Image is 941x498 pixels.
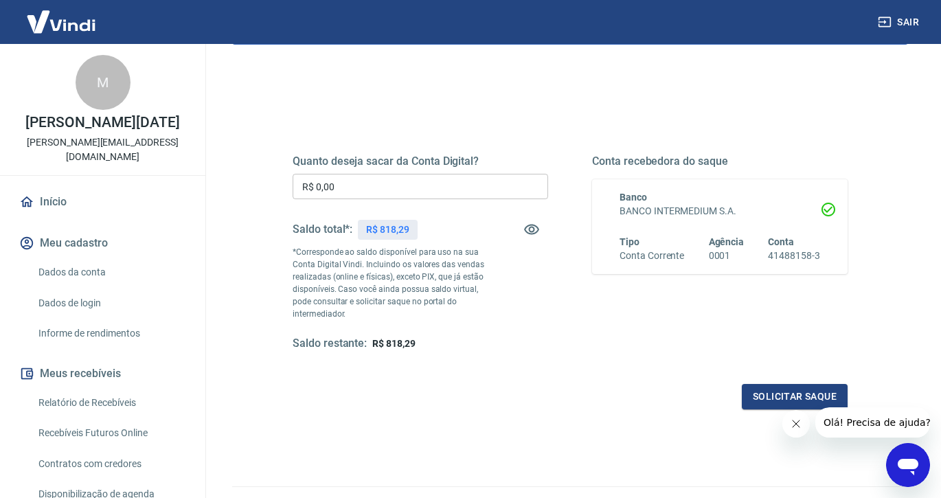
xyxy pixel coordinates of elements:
[620,192,647,203] span: Banco
[33,258,189,286] a: Dados da conta
[620,204,820,218] h6: BANCO INTERMEDIUM S.A.
[33,450,189,478] a: Contratos com credores
[293,246,484,320] p: *Corresponde ao saldo disponível para uso na sua Conta Digital Vindi. Incluindo os valores das ve...
[293,223,352,236] h5: Saldo total*:
[33,289,189,317] a: Dados de login
[293,155,548,168] h5: Quanto deseja sacar da Conta Digital?
[11,135,194,164] p: [PERSON_NAME][EMAIL_ADDRESS][DOMAIN_NAME]
[592,155,848,168] h5: Conta recebedora do saque
[16,1,106,43] img: Vindi
[372,338,416,349] span: R$ 818,29
[768,236,794,247] span: Conta
[709,236,745,247] span: Agência
[33,319,189,348] a: Informe de rendimentos
[293,337,367,351] h5: Saldo restante:
[875,10,925,35] button: Sair
[8,10,115,21] span: Olá! Precisa de ajuda?
[33,419,189,447] a: Recebíveis Futuros Online
[76,55,131,110] div: M
[25,115,179,130] p: [PERSON_NAME][DATE]
[620,249,684,263] h6: Conta Corrente
[782,410,810,438] iframe: Fechar mensagem
[815,407,930,438] iframe: Mensagem da empresa
[768,249,820,263] h6: 41488158-3
[709,249,745,263] h6: 0001
[16,187,189,217] a: Início
[366,223,409,237] p: R$ 818,29
[742,384,848,409] button: Solicitar saque
[16,359,189,389] button: Meus recebíveis
[16,228,189,258] button: Meu cadastro
[620,236,639,247] span: Tipo
[886,443,930,487] iframe: Botão para abrir a janela de mensagens
[33,389,189,417] a: Relatório de Recebíveis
